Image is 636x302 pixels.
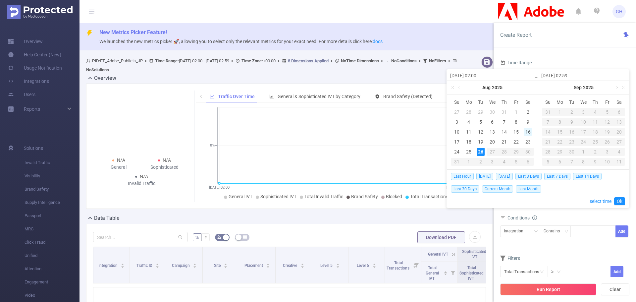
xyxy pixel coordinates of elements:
span: General & Sophisticated IVT by Category [278,94,360,99]
span: > [417,58,423,63]
div: 20 [613,128,625,136]
td: September 22, 2025 [554,137,566,147]
div: 4 [498,158,510,166]
div: 5 [510,158,522,166]
i: icon: table [243,235,247,239]
span: Last 7 Days [544,173,570,180]
a: Usage Notification [8,61,62,75]
td: September 3, 2025 [578,107,590,117]
span: Solutions [24,142,43,155]
td: August 16, 2025 [522,127,534,137]
div: 24 [578,138,590,146]
div: 7 [542,118,554,126]
td: August 4, 2025 [463,117,475,127]
div: 5 [477,118,485,126]
td: August 27, 2025 [487,147,499,157]
td: September 20, 2025 [613,127,625,137]
div: 15 [512,128,520,136]
td: August 28, 2025 [498,147,510,157]
td: September 15, 2025 [554,127,566,137]
div: 29 [554,148,566,156]
td: August 23, 2025 [522,137,534,147]
span: Click Fraud [25,236,79,249]
span: General IVT [229,194,252,199]
th: Thu [498,97,510,107]
div: 19 [601,128,613,136]
span: New Metrics Picker Feature! [99,29,167,35]
div: 9 [566,118,578,126]
a: Help Center (New) [8,48,61,61]
td: August 13, 2025 [487,127,499,137]
span: Su [451,99,463,105]
div: 18 [589,128,601,136]
span: Su [542,99,554,105]
span: Brand Safety (Detected) [383,94,433,99]
td: September 28, 2025 [542,147,554,157]
div: 14 [542,128,554,136]
div: 16 [566,128,578,136]
span: Tu [566,99,578,105]
span: We [578,99,590,105]
span: Attention [25,262,79,275]
div: 21 [500,138,508,146]
span: We launched the new metrics picker 🚀, allowing you to select only the relevant metrics for your e... [99,39,383,44]
div: 13 [488,128,496,136]
div: 12 [601,118,613,126]
td: September 4, 2025 [589,107,601,117]
a: select time [590,195,611,208]
i: icon: down [564,229,568,234]
div: 25 [465,148,473,156]
td: August 7, 2025 [498,117,510,127]
img: Protected Media [7,5,73,19]
td: September 19, 2025 [601,127,613,137]
div: 1 [554,108,566,116]
td: September 29, 2025 [554,147,566,157]
div: 21 [542,138,554,146]
div: 1 [463,158,475,166]
td: October 7, 2025 [566,157,578,167]
a: Ok [614,197,625,205]
th: Tue [566,97,578,107]
span: Last 30 Days [451,185,479,193]
td: October 1, 2025 [578,147,590,157]
td: September 4, 2025 [498,157,510,167]
b: Time Range: [155,58,179,63]
td: August 9, 2025 [522,117,534,127]
td: August 31, 2025 [451,157,463,167]
i: icon: line-chart [210,94,214,99]
td: August 8, 2025 [510,117,522,127]
div: 24 [453,148,461,156]
span: Last Hour [451,173,474,180]
i: icon: down [557,270,561,274]
td: July 29, 2025 [475,107,487,117]
div: 6 [488,118,496,126]
div: 9 [524,118,532,126]
td: August 3, 2025 [451,117,463,127]
td: August 14, 2025 [498,127,510,137]
span: Last 3 Days [515,173,542,180]
td: August 26, 2025 [475,147,487,157]
span: Tu [475,99,487,105]
a: Next month (PageDown) [613,81,619,94]
div: 7 [566,158,578,166]
th: Sat [613,97,625,107]
span: Sophisticated IVT [260,194,296,199]
div: 10 [601,158,613,166]
div: 28 [498,148,510,156]
i: icon: left [199,94,203,98]
i: icon: info-circle [532,215,537,220]
td: September 14, 2025 [542,127,554,137]
div: 4 [589,108,601,116]
span: Th [589,99,601,105]
th: Fri [510,97,522,107]
div: 3 [453,118,461,126]
span: Current Month [482,185,513,193]
div: 11 [589,118,601,126]
div: 27 [487,148,499,156]
div: 3 [578,108,590,116]
td: August 19, 2025 [475,137,487,147]
div: 12 [477,128,485,136]
a: Previous month (PageUp) [456,81,462,94]
th: Sun [542,97,554,107]
td: August 17, 2025 [451,137,463,147]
